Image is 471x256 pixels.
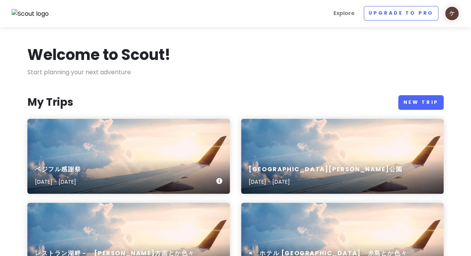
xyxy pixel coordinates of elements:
h6: ベジフル感謝祭 [35,166,81,174]
h1: Welcome to Scout! [27,45,171,64]
img: User profile [444,6,459,21]
a: New Trip [398,95,444,110]
h6: [GEOGRAPHIC_DATA][PERSON_NAME]公園 [249,166,402,174]
p: [DATE] - [DATE] [35,178,81,186]
h3: My Trips [27,96,73,109]
img: Scout logo [12,9,49,19]
p: [DATE] - [DATE] [249,178,402,186]
a: Explore [330,6,358,21]
p: Start planning your next adventure [27,67,444,77]
a: aerial photography of airliner[GEOGRAPHIC_DATA][PERSON_NAME]公園[DATE] - [DATE] [241,119,444,194]
a: Upgrade to Pro [364,6,438,21]
a: aerial photography of airlinerベジフル感謝祭[DATE] - [DATE] [27,119,230,194]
